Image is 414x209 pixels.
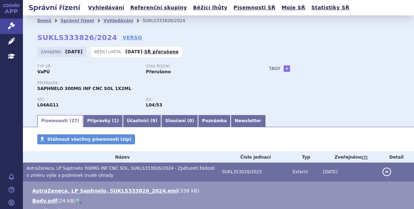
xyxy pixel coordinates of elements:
a: Písemnosti SŘ [231,3,278,13]
a: SŘ přerušeno [144,49,179,54]
th: Typ [289,152,319,163]
a: Domů [37,18,51,23]
li: ( ) [32,187,407,194]
p: - [125,49,179,55]
td: SUKL353028/2025 [218,163,289,181]
th: Zveřejněno [319,152,379,163]
span: AstraZeneca, LP Saphnelo 300MG INF CNC SOL, SUKLS333826/2024 - Zpětvzetí žádosti o změnu výše a p... [27,166,215,178]
a: Přípravky (1) [83,115,123,127]
p: Přípravek: [37,81,255,85]
strong: anifrolumab [146,103,162,108]
a: Správní řízení [61,18,94,23]
a: Vyhledávání [103,18,133,23]
strong: ANIFROLUMAB [37,103,59,108]
a: Referenční skupiny [128,3,189,13]
strong: VaPÚ [37,69,50,74]
abbr: (?) [362,155,367,160]
th: Číslo jednací [218,152,289,163]
span: SAPHNELO 300MG INF CNC SOL 1X2ML [37,86,131,91]
strong: Přerušeno [146,69,171,74]
th: Detail [379,152,414,163]
th: Název [23,152,218,163]
a: Písemnosti (27) [37,115,83,127]
p: Stav řízení: [146,64,248,69]
a: + [284,65,290,72]
span: Externí [293,169,308,174]
a: Účastníci (9) [123,115,161,127]
a: Statistiky SŘ [309,3,351,13]
span: 338 kB [180,188,197,194]
p: Typ SŘ: [37,64,139,69]
strong: SUKLS333826/2024 [37,33,117,42]
button: detail [382,168,391,176]
a: Poznámka [198,115,231,127]
span: 27 [71,118,77,123]
p: ATC: [37,98,139,102]
span: 24 kB [59,198,73,204]
strong: [DATE] [125,49,143,54]
a: Body.pdf [32,198,57,204]
span: 0 [189,118,192,123]
li: SUKLS333826/2024 [143,15,194,26]
span: 9 [152,118,155,123]
li: ( ) [32,197,407,204]
a: Vyhledávání [86,3,126,13]
a: Sloučení (0) [161,115,198,127]
p: RS: [146,98,248,102]
a: VERSO [122,34,142,41]
strong: [DATE] [66,49,83,54]
h3: Tagy [269,64,280,73]
td: [DATE] [319,163,379,181]
span: Stáhnout všechny písemnosti (zip) [47,137,131,142]
span: 1 [114,118,117,123]
a: Stáhnout všechny písemnosti (zip) [37,134,135,144]
span: Běžící lhůta: [95,49,124,55]
a: Běžící lhůty [191,3,230,13]
a: Moje SŘ [279,3,307,13]
a: 🔍 [76,198,82,204]
span: Zahájeno: [41,49,63,55]
h2: Správní řízení [23,3,86,13]
a: Newsletter [231,115,265,127]
a: AstraZeneca, LP Saphnelo, SUKLS333826_2024.eml [32,188,178,194]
